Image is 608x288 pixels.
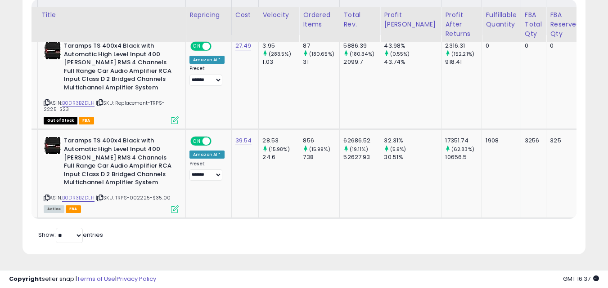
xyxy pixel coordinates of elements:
[309,146,330,153] small: (15.99%)
[343,42,380,50] div: 5886.39
[384,153,441,161] div: 30.51%
[66,205,81,213] span: FBA
[44,137,62,155] img: 411aszOEKXL._SL40_.jpg
[343,58,380,66] div: 2099.7
[235,10,255,20] div: Cost
[44,42,62,60] img: 411aszOEKXL._SL40_.jpg
[64,42,173,94] b: Taramps TS 400x4 Black with Automatic High Level Input 400 [PERSON_NAME] RMS 4 Channels Full Rang...
[189,151,225,159] div: Amazon AI *
[303,10,336,29] div: Ordered Items
[525,10,543,39] div: FBA Total Qty
[262,42,299,50] div: 3.95
[445,137,482,145] div: 17351.74
[445,58,482,66] div: 918.41
[525,137,540,145] div: 3256
[77,275,115,283] a: Terms of Use
[62,99,95,107] a: B0DR3BZDLH
[269,146,290,153] small: (15.98%)
[550,42,577,50] div: 0
[486,10,517,29] div: Fulfillable Quantity
[44,99,165,113] span: | SKU: Replacement-TRPS-2225-$23
[525,42,540,50] div: 0
[486,137,513,145] div: 1908
[9,275,156,284] div: seller snap | |
[189,56,225,64] div: Amazon AI *
[384,137,441,145] div: 32.31%
[303,153,339,161] div: 738
[41,10,182,20] div: Title
[189,66,225,86] div: Preset:
[235,41,252,50] a: 27.49
[64,137,173,189] b: Taramps TS 400x4 Black with Automatic High Level Input 400 [PERSON_NAME] RMS 4 Channels Full Rang...
[9,275,42,283] strong: Copyright
[390,146,406,153] small: (5.9%)
[191,43,203,50] span: ON
[303,137,339,145] div: 856
[189,10,228,20] div: Repricing
[384,10,437,29] div: Profit [PERSON_NAME]
[451,50,474,58] small: (152.21%)
[550,137,577,145] div: 325
[262,58,299,66] div: 1.03
[350,146,368,153] small: (19.11%)
[384,42,441,50] div: 43.98%
[350,50,374,58] small: (180.34%)
[262,137,299,145] div: 28.53
[343,10,376,29] div: Total Rev.
[445,10,478,39] div: Profit After Returns
[38,230,103,239] span: Show: entries
[563,275,599,283] span: 2025-08-12 16:37 GMT
[210,137,225,145] span: OFF
[445,42,482,50] div: 2316.31
[235,136,252,145] a: 39.54
[384,58,441,66] div: 43.74%
[44,137,179,212] div: ASIN:
[44,205,64,213] span: All listings currently available for purchase on Amazon
[303,42,339,50] div: 87
[210,43,225,50] span: OFF
[269,50,291,58] small: (283.5%)
[451,146,474,153] small: (62.83%)
[62,194,95,202] a: B0DR3BZDLH
[262,10,295,20] div: Velocity
[486,42,513,50] div: 0
[309,50,334,58] small: (180.65%)
[262,153,299,161] div: 24.6
[44,42,179,123] div: ASIN:
[390,50,410,58] small: (0.55%)
[189,161,225,181] div: Preset:
[44,117,77,124] span: All listings that are currently out of stock and unavailable for purchase on Amazon
[550,10,580,39] div: FBA Reserved Qty
[96,194,171,201] span: | SKU: TRPS-002225-$35.00
[343,153,380,161] div: 52627.93
[191,137,203,145] span: ON
[343,137,380,145] div: 62686.52
[303,58,339,66] div: 31
[445,153,482,161] div: 10656.5
[79,117,94,124] span: FBA
[117,275,156,283] a: Privacy Policy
